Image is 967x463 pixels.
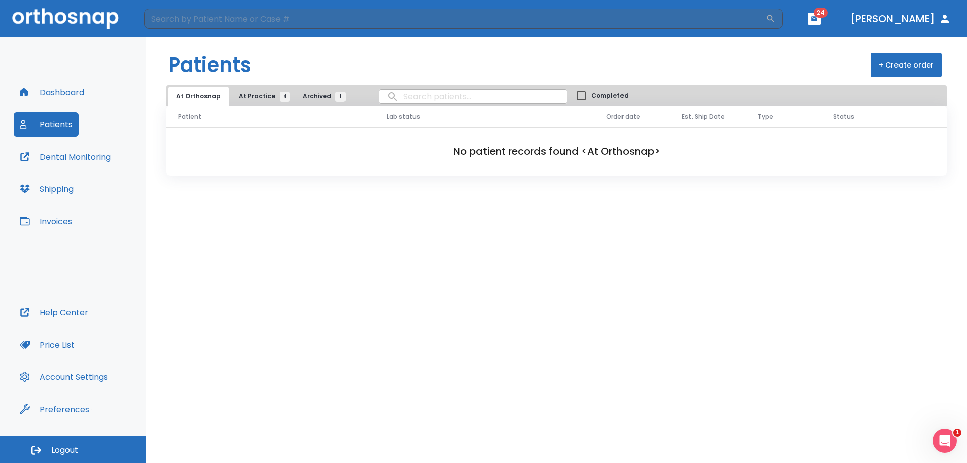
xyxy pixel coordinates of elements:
span: Completed [591,91,629,100]
input: Search by Patient Name or Case # [144,9,766,29]
div: Tooltip anchor [87,405,96,414]
span: 4 [280,92,290,102]
img: Orthosnap [12,8,119,29]
span: Type [757,112,773,121]
button: Help Center [14,300,94,324]
button: Invoices [14,209,78,233]
span: Archived [303,92,340,101]
span: Logout [51,445,78,456]
button: Preferences [14,397,95,421]
span: Status [833,112,854,121]
button: + Create order [871,53,942,77]
button: Shipping [14,177,80,201]
span: Est. Ship Date [682,112,725,121]
span: At Practice [239,92,285,101]
button: Price List [14,333,81,357]
button: At Orthosnap [168,87,229,106]
button: Account Settings [14,365,114,389]
button: Patients [14,112,79,137]
button: Dashboard [14,80,90,104]
span: Lab status [387,112,420,121]
h2: No patient records found <At Orthosnap> [182,144,931,159]
button: Dental Monitoring [14,145,117,169]
span: 1 [953,429,961,437]
iframe: Intercom live chat [933,429,957,453]
span: Patient [178,112,201,121]
span: 24 [814,8,828,18]
input: search [379,87,567,106]
div: tabs [168,87,351,106]
h1: Patients [168,50,251,80]
button: [PERSON_NAME] [846,10,955,28]
span: 1 [335,92,346,102]
span: Order date [606,112,640,121]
